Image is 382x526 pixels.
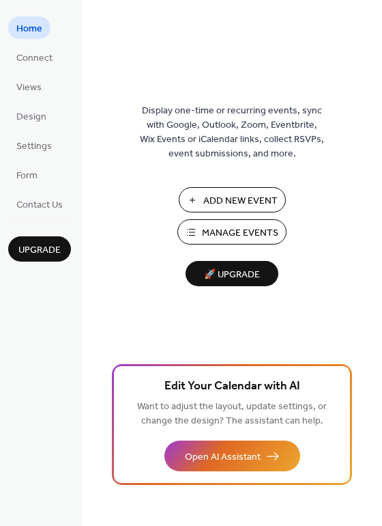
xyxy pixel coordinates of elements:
[16,22,42,36] span: Home
[164,441,300,471] button: Open AI Assistant
[16,81,42,95] span: Views
[186,261,278,286] button: 🚀 Upgrade
[16,139,52,154] span: Settings
[18,243,61,258] span: Upgrade
[16,169,38,183] span: Form
[179,187,286,212] button: Add New Event
[8,46,61,68] a: Connect
[137,398,327,430] span: Want to adjust the layout, update settings, or change the design? The assistant can help.
[8,193,71,215] a: Contact Us
[164,377,300,396] span: Edit Your Calendar with AI
[185,450,261,465] span: Open AI Assistant
[16,51,53,66] span: Connect
[177,219,286,245] button: Manage Events
[8,134,60,156] a: Settings
[140,104,324,161] span: Display one-time or recurring events, sync with Google, Outlook, Zoom, Eventbrite, Wix Events or ...
[8,105,55,127] a: Design
[203,194,278,208] span: Add New Event
[194,266,270,284] span: 🚀 Upgrade
[8,163,46,186] a: Form
[8,75,50,98] a: Views
[16,110,46,124] span: Design
[202,226,278,240] span: Manage Events
[8,16,50,39] a: Home
[8,236,71,262] button: Upgrade
[16,198,63,212] span: Contact Us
